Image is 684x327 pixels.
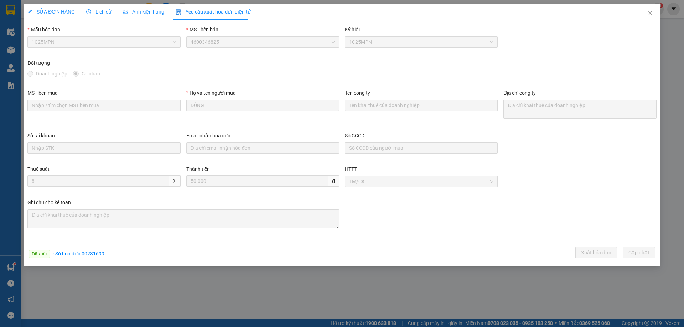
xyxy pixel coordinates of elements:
[186,90,236,96] label: Họ và tên người mua
[328,175,339,187] span: đ
[27,209,339,228] textarea: Ghi chú đơn hàng Ghi chú cho kế toán
[27,9,75,15] span: SỬA ĐƠN HÀNG
[345,133,364,138] label: Số CCCD
[503,100,656,119] textarea: Địa chỉ công ty
[27,142,180,154] input: Số tài khoản
[186,142,339,154] input: Email nhận hóa đơn
[640,4,660,23] button: Close
[647,10,653,16] span: close
[345,166,357,172] label: HTTT
[575,247,617,258] button: Xuất hóa đơn
[191,37,335,47] span: 4600346825
[345,100,498,111] input: Tên công ty
[27,200,71,205] label: Ghi chú cho kế toán
[176,9,181,15] img: icon
[27,175,169,187] input: Thuế suất
[79,70,103,78] span: Cá nhân
[27,27,60,32] label: Mẫu hóa đơn
[27,90,58,96] label: MST bên mua
[53,251,104,257] span: · Số hóa đơn: 00231699
[123,9,164,15] span: Ảnh kiện hàng
[29,250,50,258] span: Đã xuất
[345,90,370,96] label: Tên công ty
[186,27,218,32] label: MST bên bán
[176,9,251,15] span: Yêu cầu xuất hóa đơn điện tử
[169,175,181,187] span: %
[27,133,55,138] label: Số tài khoản
[27,166,50,172] label: Thuế suất
[186,166,210,172] label: Thành tiền
[349,176,493,187] span: TM/CK
[186,100,339,111] input: Họ và tên người mua
[32,37,176,47] span: 1C25MPN
[27,100,180,111] input: MST bên mua
[345,27,362,32] label: Ký hiệu
[27,60,50,66] label: Đối tượng
[345,142,498,154] input: Số CCCD
[27,9,32,14] span: edit
[86,9,91,14] span: clock-circle
[503,90,536,96] label: Địa chỉ công ty
[623,247,655,258] button: Cập nhật
[86,9,112,15] span: Lịch sử
[33,70,70,78] span: Doanh nghiệp
[123,9,128,14] span: picture
[186,133,231,138] label: Email nhận hóa đơn
[349,37,493,47] span: 1C25MPN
